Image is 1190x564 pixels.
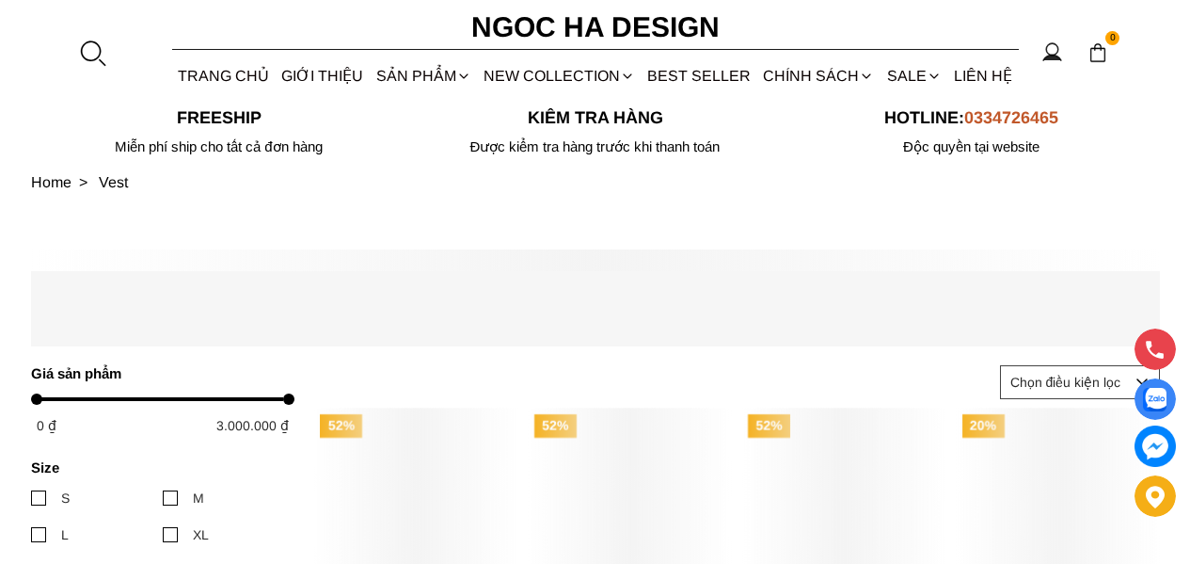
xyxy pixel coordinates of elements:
div: Chính sách [757,51,881,101]
a: NEW COLLECTION [477,51,641,101]
img: img-CART-ICON-ksit0nf1 [1087,42,1108,63]
span: 0 ₫ [37,418,56,433]
p: Freeship [31,108,407,128]
div: SẢN PHẨM [370,51,477,101]
a: Ngoc Ha Design [454,5,737,50]
font: Kiểm tra hàng [528,108,663,127]
div: Miễn phí ship cho tất cả đơn hàng [31,138,407,155]
a: Link to Home [31,174,99,190]
div: L [61,524,69,545]
p: Được kiểm tra hàng trước khi thanh toán [407,138,784,155]
a: BEST SELLER [642,51,757,101]
h6: Độc quyền tại website [784,138,1160,155]
span: 0 [1105,31,1120,46]
a: messenger [1134,426,1176,467]
a: TRANG CHỦ [172,51,276,101]
a: SALE [881,51,947,101]
a: LIÊN HỆ [947,51,1018,101]
p: Hotline: [784,108,1160,128]
div: S [61,488,70,508]
img: Display image [1143,388,1166,411]
span: > [71,174,95,190]
a: GIỚI THIỆU [276,51,370,101]
div: XL [193,524,209,545]
a: Link to Vest [99,174,128,190]
a: Display image [1134,379,1176,420]
h4: Giá sản phẩm [31,365,282,381]
div: M [193,488,204,508]
span: 0334726465 [964,108,1058,127]
h4: Size [31,459,282,475]
span: 3.000.000 ₫ [216,418,289,433]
